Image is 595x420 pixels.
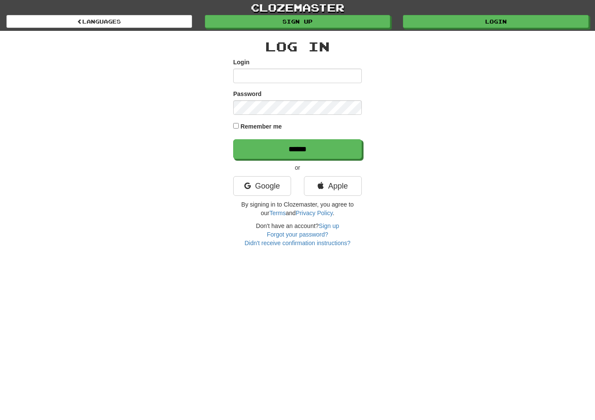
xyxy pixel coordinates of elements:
p: or [233,163,362,172]
a: Privacy Policy [296,210,333,216]
a: Sign up [319,222,339,229]
p: By signing in to Clozemaster, you agree to our and . [233,200,362,217]
a: Google [233,176,291,196]
label: Remember me [240,122,282,131]
a: Didn't receive confirmation instructions? [244,240,350,246]
a: Sign up [205,15,391,28]
label: Login [233,58,249,66]
label: Password [233,90,261,98]
a: Apple [304,176,362,196]
a: Login [403,15,589,28]
a: Forgot your password? [267,231,328,238]
div: Don't have an account? [233,222,362,247]
a: Terms [269,210,285,216]
h2: Log In [233,39,362,54]
a: Languages [6,15,192,28]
